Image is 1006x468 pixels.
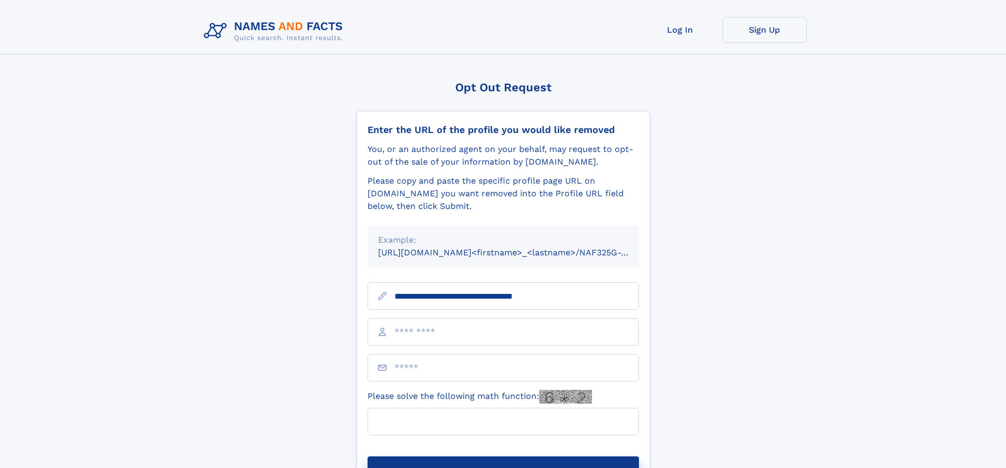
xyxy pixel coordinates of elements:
div: Opt Out Request [356,81,650,94]
label: Please solve the following math function: [368,390,592,404]
img: Logo Names and Facts [200,17,352,45]
div: Enter the URL of the profile you would like removed [368,124,639,136]
a: Sign Up [722,17,807,43]
div: Example: [378,234,628,246]
div: You, or an authorized agent on your behalf, may request to opt-out of the sale of your informatio... [368,143,639,168]
small: [URL][DOMAIN_NAME]<firstname>_<lastname>/NAF325G-xxxxxxxx [378,247,659,257]
a: Log In [638,17,722,43]
div: Please copy and paste the specific profile page URL on [DOMAIN_NAME] you want removed into the Pr... [368,175,639,213]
